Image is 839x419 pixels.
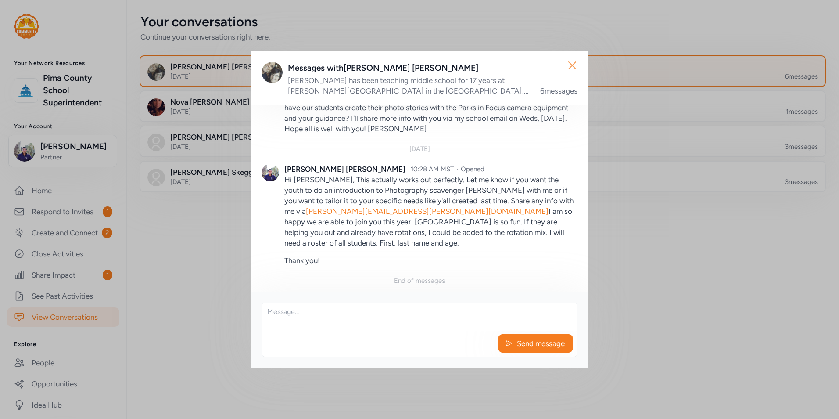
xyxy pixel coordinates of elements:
[288,62,577,74] div: Messages with [PERSON_NAME] [PERSON_NAME]
[306,207,549,216] a: [PERSON_NAME][EMAIL_ADDRESS][PERSON_NAME][DOMAIN_NAME]
[288,75,530,96] div: [PERSON_NAME] has been teaching middle school for 17 years at [PERSON_NAME][GEOGRAPHIC_DATA] in t...
[456,165,458,173] span: ·
[394,276,445,285] div: End of messages
[540,86,577,96] div: 6 messages
[409,144,430,153] div: [DATE]
[262,62,283,83] img: Avatar
[262,164,279,181] img: Avatar
[284,164,405,174] div: [PERSON_NAME] [PERSON_NAME]
[284,174,577,248] p: Hi [PERSON_NAME], This actually works out perfectly. Let me know if you want the youth to do an i...
[498,334,573,353] button: Send message
[461,165,484,173] span: Opened
[411,165,454,173] span: 10:28 AM MST
[284,255,577,266] p: Thank you!
[516,338,566,349] span: Send message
